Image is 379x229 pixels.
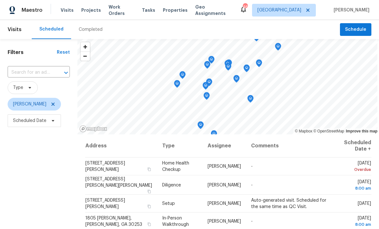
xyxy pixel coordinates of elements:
button: Open [62,68,70,77]
span: [PERSON_NAME] [208,219,241,224]
th: Assignee [203,134,246,158]
div: Map marker [203,92,210,102]
canvas: Map [77,39,378,134]
span: [DATE] [337,216,371,228]
span: - [251,183,253,187]
div: Map marker [224,60,231,70]
div: Map marker [226,59,232,69]
span: [DATE] [337,161,371,173]
div: Map marker [204,61,210,71]
span: - [251,164,253,169]
input: Search for an address... [8,68,52,77]
a: Improve this map [346,129,377,133]
span: Setup [162,201,175,206]
div: Map marker [208,56,215,66]
div: 8:00 am [337,185,371,191]
button: Zoom in [81,42,90,51]
span: [STREET_ADDRESS][PERSON_NAME] [85,161,125,172]
span: Projects [81,7,101,13]
span: Work Orders [109,4,134,17]
span: Type [13,84,23,91]
span: [GEOGRAPHIC_DATA] [257,7,301,13]
div: Map marker [203,82,209,92]
span: Tasks [142,8,155,12]
div: Map marker [225,63,231,73]
div: Overdue [337,166,371,173]
span: 1805 [PERSON_NAME], [PERSON_NAME], GA 30253 [85,216,142,227]
span: [STREET_ADDRESS][PERSON_NAME][PERSON_NAME] [85,177,152,187]
div: Map marker [243,64,250,74]
span: Visits [61,7,74,13]
div: Map marker [211,130,217,140]
button: Copy Address [146,204,152,209]
span: Diligence [162,183,181,187]
span: Scheduled Date [13,118,46,124]
div: Completed [79,26,103,33]
a: OpenStreetMap [313,129,344,133]
button: Copy Address [146,221,152,227]
div: Reset [57,49,70,56]
div: Scheduled [39,26,63,32]
div: Map marker [233,75,240,85]
span: Auto-generated visit. Scheduled for the same time as QC Visit. [251,198,326,209]
span: [STREET_ADDRESS][PERSON_NAME] [85,198,125,209]
th: Comments [246,134,332,158]
span: [PERSON_NAME] [331,7,369,13]
th: Scheduled Date ↑ [332,134,371,158]
button: Schedule [340,23,371,36]
div: Map marker [174,80,180,90]
span: Visits [8,23,22,37]
span: Schedule [345,26,366,34]
span: [PERSON_NAME] [208,201,241,206]
span: - [251,219,253,224]
span: [PERSON_NAME] [208,183,241,187]
div: Map marker [197,121,204,131]
button: Zoom out [81,51,90,61]
a: Mapbox homepage [79,125,107,132]
button: Copy Address [146,188,152,194]
div: Map marker [206,78,212,88]
div: 46 [243,4,247,10]
span: [PERSON_NAME] [13,101,46,107]
th: Type [157,134,203,158]
button: Copy Address [146,166,152,172]
span: Geo Assignments [195,4,232,17]
div: Map marker [179,71,186,81]
span: [DATE] [337,179,371,191]
div: Map marker [256,59,262,69]
a: Mapbox [295,129,312,133]
span: Zoom out [81,52,90,61]
span: Properties [163,7,188,13]
div: 8:00 am [337,221,371,228]
div: Map marker [275,43,281,53]
th: Address [85,134,157,158]
span: [DATE] [358,201,371,206]
span: Home Health Checkup [162,161,189,172]
div: Map marker [247,95,254,105]
h1: Filters [8,49,57,56]
span: In-Person Walkthrough [162,216,189,227]
span: [PERSON_NAME] [208,164,241,169]
span: Maestro [22,7,43,13]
